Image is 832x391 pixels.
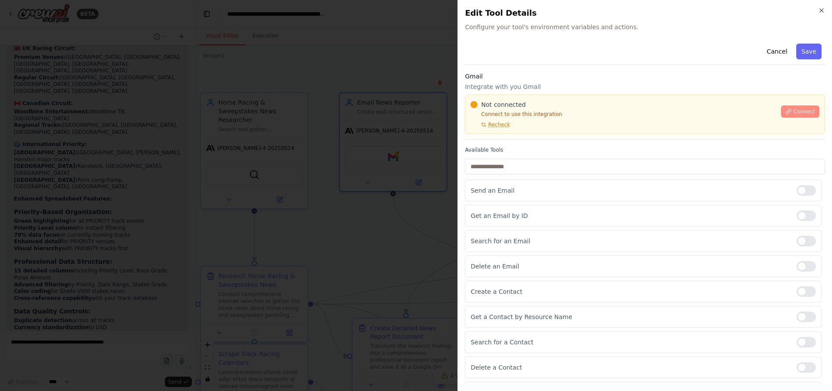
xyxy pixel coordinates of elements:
p: Search for a Contact [471,338,790,347]
button: Connect [781,105,819,118]
p: Search for an Email [471,237,790,245]
p: Create a Contact [471,287,790,296]
button: Cancel [761,44,792,59]
p: Connect to use this integration [471,111,776,118]
span: Connect [793,108,815,115]
p: Get a Contact by Resource Name [471,313,790,321]
span: Recheck [488,121,510,128]
p: Integrate with you Gmail [465,82,825,91]
span: Configure your tool's environment variables and actions. [465,23,825,31]
p: Send an Email [471,186,790,195]
h2: Edit Tool Details [465,7,825,19]
span: Not connected [481,100,525,109]
button: Recheck [471,121,510,128]
h3: Gmail [465,72,825,81]
p: Get an Email by ID [471,211,790,220]
label: Available Tools [465,146,825,153]
p: Delete an Email [471,262,790,271]
p: Delete a Contact [471,363,790,372]
button: Save [796,44,822,59]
